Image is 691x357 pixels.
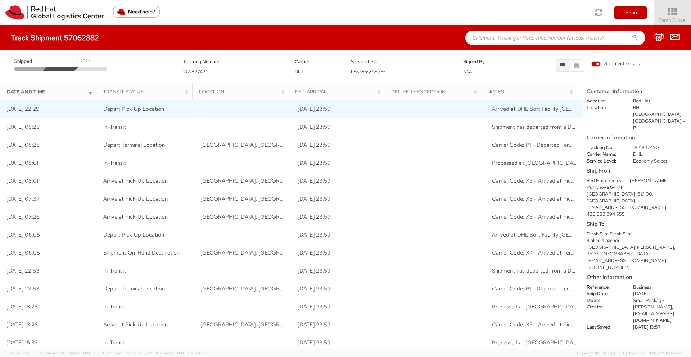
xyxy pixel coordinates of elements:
[587,264,687,271] div: [PHONE_NUMBER]
[77,58,93,64] div: [DATE]
[11,34,99,42] h4: Track Shipment 57062882
[291,280,388,298] td: [DATE] 23:59
[682,18,686,23] span: ▼
[291,100,388,118] td: [DATE] 23:59
[200,285,313,292] span: Brno, CZ
[103,249,180,256] span: Shipment On-Hand Destination
[9,351,112,356] span: Server: 2025.21.0-3046479f1b3
[103,213,168,220] span: Arrive at Pick-Up Location
[492,177,605,184] span: Carrier Code: X3 - Arrived at Pick-up Location
[463,59,509,64] h5: Signed By
[587,244,687,257] div: [GEOGRAPHIC_DATA][PERSON_NAME], 35136, [GEOGRAPHIC_DATA]
[103,267,126,274] span: In-Transit
[291,190,388,208] td: [DATE] 23:59
[295,88,383,95] div: Est. Arrival
[465,31,645,45] input: Shipment, Tracking or Reference Number (at least 4 chars)
[581,284,628,291] dt: Reference:
[614,6,647,19] button: Logout
[291,136,388,154] td: [DATE] 23:59
[577,351,682,356] span: Copyright © [DATE]-[DATE] Agistix Inc., All Rights Reserved
[581,290,628,297] dt: Ship Date:
[587,191,687,204] div: [GEOGRAPHIC_DATA], 621 00, [GEOGRAPHIC_DATA]
[492,285,604,292] span: Carrier Code: P1 - Departed Terminal Location
[200,195,313,202] span: BRNO, CZ
[103,231,164,238] span: Depart Pick-Up Location
[291,154,388,172] td: [DATE] 23:59
[581,145,628,151] dt: Tracking No:
[581,105,628,111] dt: Location:
[291,334,388,352] td: [DATE] 23:59
[492,213,605,220] span: Carrier Code: X3 - Arrived at Pick-up Location
[581,324,628,331] dt: Last Saved:
[103,195,168,202] span: Arrive at Pick-Up Location
[183,69,209,75] span: 1821837430
[391,88,479,95] div: Delivery Exception
[587,184,687,191] div: Purkynova 647/111
[591,60,640,67] span: Shipment Details
[291,118,388,136] td: [DATE] 23:59
[587,168,687,174] h5: Ship From
[14,58,45,65] span: Shipped
[581,98,628,105] dt: Account:
[291,226,388,244] td: [DATE] 23:59
[113,6,160,18] button: Need help?
[587,211,687,218] div: 420 532 294 555
[103,321,168,328] span: Arrive at Pick-Up Location
[291,244,388,262] td: [DATE] 23:59
[492,141,604,148] span: Carrier Code: P1 - Departed Terminal Location
[103,159,126,166] span: In-Transit
[587,237,687,244] div: 4 allée d'azénor
[492,249,606,256] span: Carrier Code: X4 - Arrived at Terminal Location
[103,105,164,113] span: Depart Pick-Up Location
[199,88,286,95] div: Location
[291,298,388,316] td: [DATE] 23:59
[200,177,313,184] span: BRNO, CZ
[200,249,313,256] span: Prague, CZ
[103,285,165,292] span: Depart Terminal Location
[183,59,284,64] h5: Tracking Number
[581,151,628,158] dt: Carrier Name:
[581,304,628,311] dt: Creator:
[68,351,112,356] span: master, [DATE] 08:10:27
[103,339,126,346] span: In-Transit
[587,274,687,280] h5: Other Information
[103,88,190,95] div: Transit Status
[103,303,126,310] span: In-Transit
[587,204,687,211] div: [EMAIL_ADDRESS][DOMAIN_NAME]
[581,158,628,165] dt: Service Level:
[103,141,165,148] span: Depart Terminal Location
[463,69,472,75] span: N\A
[633,304,673,310] span: [PERSON_NAME],
[200,321,313,328] span: BRNO, CZ
[200,141,313,148] span: Prague, CZ
[487,88,575,95] div: Notes
[351,69,385,75] span: Economy Select
[581,297,628,304] dt: Mode:
[291,262,388,280] td: [DATE] 23:59
[587,88,687,95] h5: Customer Information
[351,59,452,64] h5: Service Level
[162,351,207,356] span: master, [DATE] 08:04:37
[587,135,687,141] h5: Carrier Information
[291,172,388,190] td: [DATE] 23:59
[587,231,687,238] div: Farah Slim Farah Slim
[295,69,304,75] span: DHL
[291,316,388,334] td: [DATE] 23:59
[492,321,605,328] span: Carrier Code: X3 - Arrived at Pick-up Location
[591,60,640,68] label: Shipment Details
[659,17,686,23] span: Farah Slim
[200,213,313,220] span: BRNO, CZ
[7,88,94,95] div: Date and Time
[587,178,687,184] div: Red Hat Czech s.r.o. [PERSON_NAME]
[492,195,605,202] span: Carrier Code: X3 - Arrived at Pick-up Location
[113,351,207,356] span: Client: 2025.21.0-c073d8a
[587,257,687,264] div: [EMAIL_ADDRESS][DOMAIN_NAME]
[5,5,104,20] img: rh-logistics-00dfa346123c4ec078e1.svg
[587,221,687,227] h5: Ship To
[295,59,340,64] h5: Carrier
[291,208,388,226] td: [DATE] 23:59
[103,177,168,184] span: Arrive at Pick-Up Location
[103,123,126,131] span: In-Transit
